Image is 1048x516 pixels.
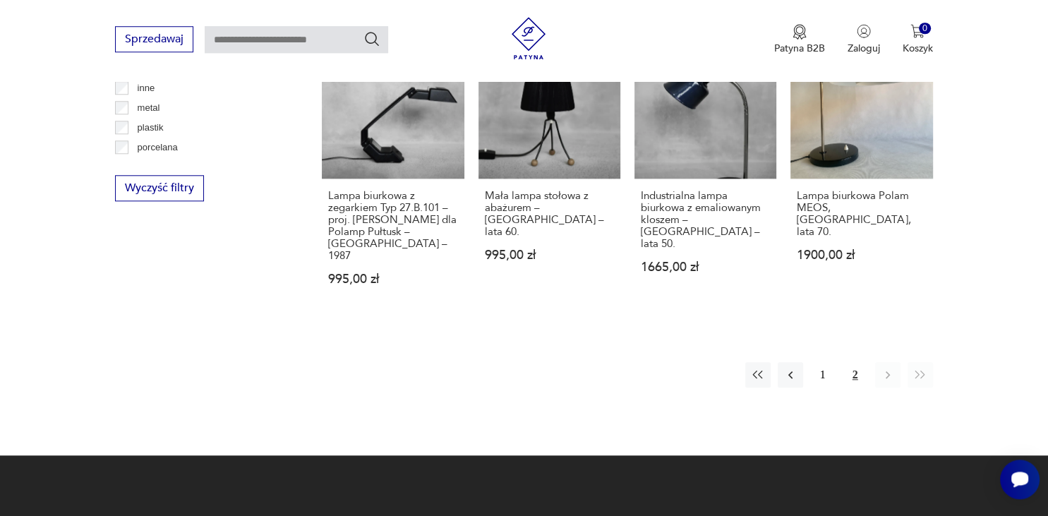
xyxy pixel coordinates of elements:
[843,362,868,388] button: 2
[641,261,770,273] p: 1665,00 zł
[903,24,933,55] button: 0Koszyk
[115,26,193,52] button: Sprzedawaj
[138,140,178,155] p: porcelana
[634,37,776,313] a: Industrialna lampa biurkowa z emaliowanym kloszem – Polska – lata 50.Industrialna lampa biurkowa ...
[903,42,933,55] p: Koszyk
[797,190,926,238] h3: Lampa biurkowa Polam MEOS, [GEOGRAPHIC_DATA], lata 70.
[138,80,155,96] p: inne
[485,249,614,261] p: 995,00 zł
[810,362,836,388] button: 1
[328,190,457,262] h3: Lampa biurkowa z zegarkiem Typ 27.B.101 – proj. [PERSON_NAME] dla Polamp Pułtusk – [GEOGRAPHIC_DA...
[857,24,871,38] img: Ikonka użytkownika
[848,24,880,55] button: Zaloguj
[848,42,880,55] p: Zaloguj
[774,24,825,55] button: Patyna B2B
[774,42,825,55] p: Patyna B2B
[363,30,380,47] button: Szukaj
[919,23,931,35] div: 0
[797,249,926,261] p: 1900,00 zł
[1000,460,1040,499] iframe: Smartsupp widget button
[138,100,160,116] p: metal
[115,175,204,201] button: Wyczyść filtry
[115,35,193,45] a: Sprzedawaj
[910,24,924,38] img: Ikona koszyka
[790,37,932,313] a: KlasykLampa biurkowa Polam MEOS, Polska, lata 70.Lampa biurkowa Polam MEOS, [GEOGRAPHIC_DATA], la...
[485,190,614,238] h3: Mała lampa stołowa z abażurem – [GEOGRAPHIC_DATA] – lata 60.
[793,24,807,40] img: Ikona medalu
[328,273,457,285] p: 995,00 zł
[774,24,825,55] a: Ikona medaluPatyna B2B
[138,120,164,136] p: plastik
[641,190,770,250] h3: Industrialna lampa biurkowa z emaliowanym kloszem – [GEOGRAPHIC_DATA] – lata 50.
[322,37,464,313] a: Lampa biurkowa z zegarkiem Typ 27.B.101 – proj. Wojciech Dybek dla Polamp Pułtusk – Polska – 1987...
[138,160,167,175] p: porcelit
[478,37,620,313] a: Mała lampa stołowa z abażurem – Polska – lata 60.Mała lampa stołowa z abażurem – [GEOGRAPHIC_DATA...
[507,17,550,59] img: Patyna - sklep z meblami i dekoracjami vintage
